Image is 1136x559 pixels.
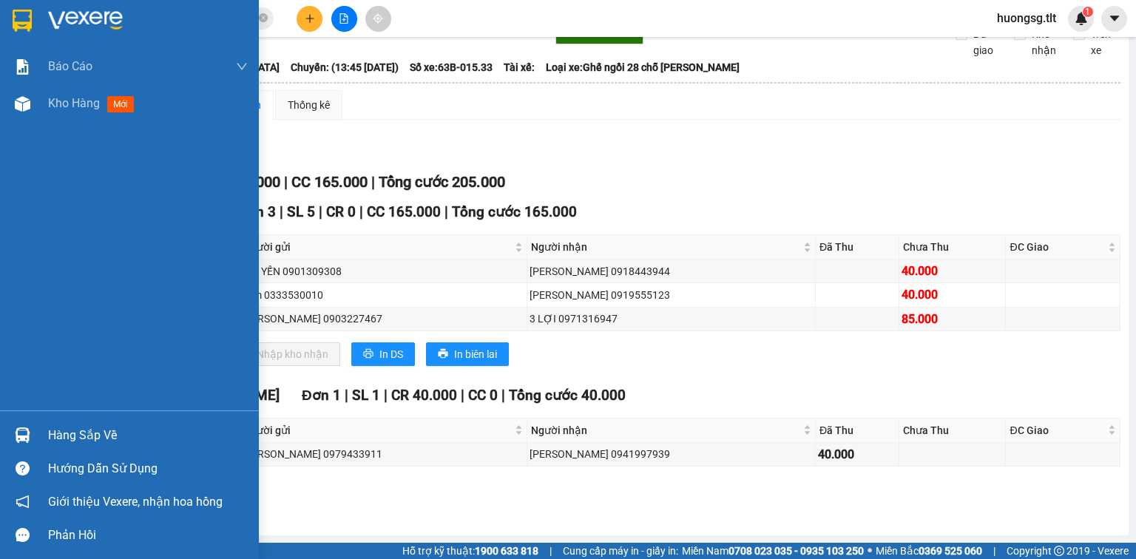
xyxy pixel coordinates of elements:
[530,263,813,279] div: [PERSON_NAME] 0918443944
[48,96,100,110] span: Kho hàng
[426,342,509,366] button: printerIn biên lai
[48,492,223,511] span: Giới thiệu Vexere, nhận hoa hồng
[1085,26,1121,58] span: Trên xe
[15,96,30,112] img: warehouse-icon
[331,6,357,32] button: file-add
[16,528,30,542] span: message
[902,285,1003,304] div: 40.000
[402,543,538,559] span: Hỗ trợ kỹ thuật:
[13,10,32,32] img: logo-vxr
[530,446,813,462] div: [PERSON_NAME] 0941997939
[1075,12,1088,25] img: icon-new-feature
[288,97,330,113] div: Thống kê
[242,311,525,327] div: [PERSON_NAME] 0903227467
[284,173,288,191] span: |
[367,203,441,220] span: CC 165.000
[242,287,525,303] div: Tâm 0333530010
[305,13,315,24] span: plus
[530,311,813,327] div: 3 LỢI 0971316947
[876,543,982,559] span: Miền Bắc
[302,387,341,404] span: Đơn 1
[1083,7,1093,17] sup: 1
[107,96,134,112] span: mới
[237,203,276,220] span: Đơn 3
[899,235,1006,260] th: Chưa Thu
[902,310,1003,328] div: 85.000
[16,495,30,509] span: notification
[243,239,513,255] span: Người gửi
[728,545,864,557] strong: 0708 023 035 - 0935 103 250
[475,545,538,557] strong: 1900 633 818
[8,106,362,145] div: Bến xe [PERSON_NAME]
[530,287,813,303] div: [PERSON_NAME] 0919555123
[391,387,457,404] span: CR 40.000
[1010,422,1105,438] span: ĐC Giao
[546,59,740,75] span: Loại xe: Ghế ngồi 28 chỗ [PERSON_NAME]
[242,446,525,462] div: [PERSON_NAME] 0979433911
[352,387,380,404] span: SL 1
[259,12,268,26] span: close-circle
[468,387,498,404] span: CC 0
[902,262,1003,280] div: 40.000
[384,387,388,404] span: |
[682,543,864,559] span: Miền Nam
[297,6,322,32] button: plus
[371,173,375,191] span: |
[359,203,363,220] span: |
[365,6,391,32] button: aim
[509,387,626,404] span: Tổng cước 40.000
[363,348,373,360] span: printer
[444,203,448,220] span: |
[379,173,505,191] span: Tổng cước 205.000
[291,173,368,191] span: CC 165.000
[15,427,30,443] img: warehouse-icon
[339,13,349,24] span: file-add
[993,543,995,559] span: |
[48,424,248,447] div: Hàng sắp về
[1054,546,1064,556] span: copyright
[243,422,513,438] span: Người gửi
[48,458,248,480] div: Hướng dẫn sử dụng
[410,59,493,75] span: Số xe: 63B-015.33
[461,387,464,404] span: |
[280,203,283,220] span: |
[1026,26,1062,58] span: Kho nhận
[985,9,1068,27] span: huongsg.tlt
[15,59,30,75] img: solution-icon
[899,419,1006,443] th: Chưa Thu
[531,239,800,255] span: Người nhận
[1101,6,1127,32] button: caret-down
[48,524,248,546] div: Phản hồi
[326,203,356,220] span: CR 0
[351,342,415,366] button: printerIn DS
[259,13,268,22] span: close-circle
[16,461,30,475] span: question-circle
[287,203,315,220] span: SL 5
[291,59,399,75] span: Chuyến: (13:45 [DATE])
[816,235,899,260] th: Đã Thu
[48,57,92,75] span: Báo cáo
[454,346,497,362] span: In biên lai
[373,13,383,24] span: aim
[92,70,279,96] text: BXTG1408250066
[563,543,678,559] span: Cung cấp máy in - giấy in:
[229,342,340,366] button: downloadNhập kho nhận
[550,543,552,559] span: |
[501,387,505,404] span: |
[919,545,982,557] strong: 0369 525 060
[967,26,1004,58] span: Đã giao
[504,59,535,75] span: Tài xế:
[1108,12,1121,25] span: caret-down
[531,422,800,438] span: Người nhận
[379,346,403,362] span: In DS
[868,548,872,554] span: ⚪️
[1085,7,1090,17] span: 1
[242,263,525,279] div: HẢI YẾN 0901309308
[818,445,896,464] div: 40.000
[1010,239,1105,255] span: ĐC Giao
[345,387,348,404] span: |
[816,419,899,443] th: Đã Thu
[319,203,322,220] span: |
[236,61,248,72] span: down
[452,203,577,220] span: Tổng cước 165.000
